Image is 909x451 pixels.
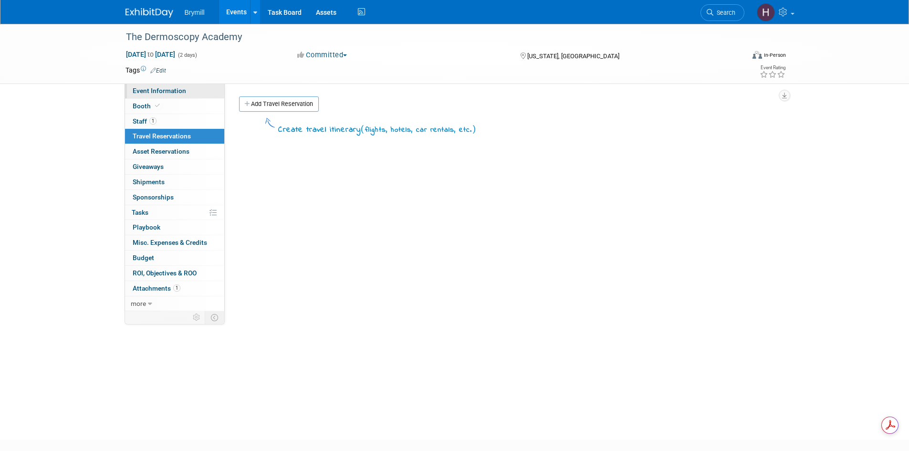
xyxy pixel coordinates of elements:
i: Booth reservation complete [155,103,160,108]
span: [US_STATE], [GEOGRAPHIC_DATA] [527,52,619,60]
span: (2 days) [177,52,197,58]
a: Misc. Expenses & Credits [125,235,224,250]
a: Staff1 [125,114,224,129]
span: Tasks [132,209,148,216]
a: more [125,296,224,311]
button: Committed [294,50,351,60]
a: Travel Reservations [125,129,224,144]
span: Misc. Expenses & Credits [133,239,207,246]
a: Add Travel Reservation [239,96,319,112]
a: Attachments1 [125,281,224,296]
span: Budget [133,254,154,262]
span: Staff [133,117,157,125]
span: ) [472,124,476,134]
td: Personalize Event Tab Strip [188,311,205,324]
a: Tasks [125,205,224,220]
span: Event Information [133,87,186,94]
div: The Dermoscopy Academy [123,29,730,46]
span: ROI, Objectives & ROO [133,269,197,277]
span: Brymill [185,9,205,16]
span: Asset Reservations [133,147,189,155]
span: Giveaways [133,163,164,170]
a: Edit [150,67,166,74]
td: Tags [125,65,166,75]
span: Shipments [133,178,165,186]
div: In-Person [763,52,786,59]
a: Playbook [125,220,224,235]
img: ExhibitDay [125,8,173,18]
a: Booth [125,99,224,114]
span: flights, hotels, car rentals, etc. [365,125,472,135]
img: Hobey Bryne [757,3,775,21]
div: Event Format [688,50,786,64]
a: Sponsorships [125,190,224,205]
td: Toggle Event Tabs [205,311,224,324]
span: Attachments [133,284,180,292]
a: Event Information [125,84,224,98]
span: more [131,300,146,307]
span: to [146,51,155,58]
span: 1 [173,284,180,292]
a: Shipments [125,175,224,189]
span: [DATE] [DATE] [125,50,176,59]
img: Format-Inperson.png [752,51,762,59]
span: Travel Reservations [133,132,191,140]
a: Search [700,4,744,21]
a: Asset Reservations [125,144,224,159]
span: 1 [149,117,157,125]
span: Playbook [133,223,160,231]
span: ( [361,124,365,134]
span: Search [713,9,735,16]
a: ROI, Objectives & ROO [125,266,224,281]
span: Sponsorships [133,193,174,201]
div: Create travel itinerary [278,123,476,136]
div: Event Rating [760,65,785,70]
a: Giveaways [125,159,224,174]
a: Budget [125,251,224,265]
span: Booth [133,102,162,110]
